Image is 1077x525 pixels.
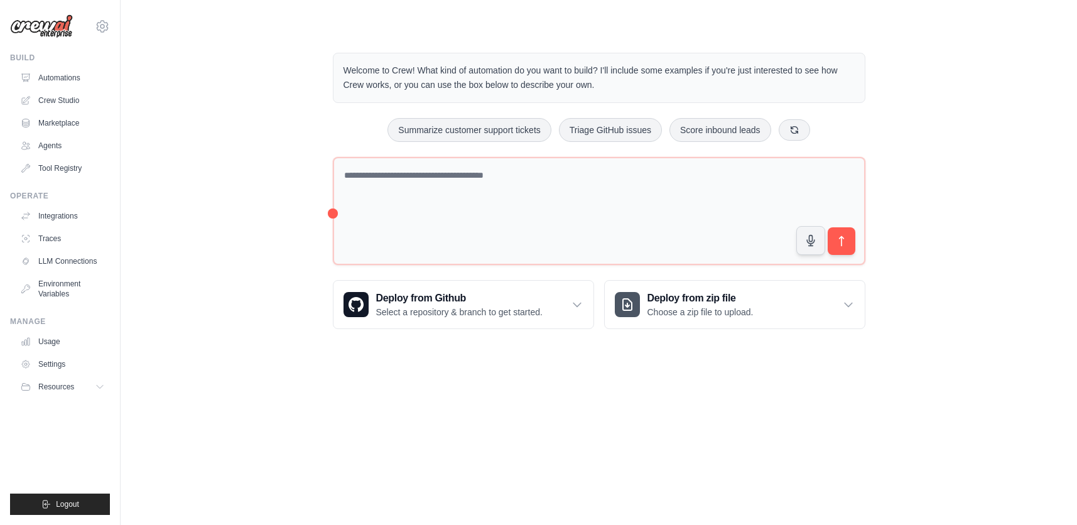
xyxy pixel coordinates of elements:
a: Automations [15,68,110,88]
div: Operate [10,191,110,201]
span: Logout [56,499,79,509]
a: Settings [15,354,110,374]
a: Tool Registry [15,158,110,178]
a: Traces [15,229,110,249]
button: Logout [10,494,110,515]
h3: Deploy from Github [376,291,543,306]
button: Triage GitHub issues [559,118,662,142]
a: Crew Studio [15,90,110,111]
p: Welcome to Crew! What kind of automation do you want to build? I'll include some examples if you'... [344,63,855,92]
a: Usage [15,332,110,352]
a: LLM Connections [15,251,110,271]
div: Manage [10,317,110,327]
button: Summarize customer support tickets [387,118,551,142]
a: Integrations [15,206,110,226]
span: Resources [38,382,74,392]
a: Agents [15,136,110,156]
button: Score inbound leads [669,118,771,142]
p: Select a repository & branch to get started. [376,306,543,318]
div: Build [10,53,110,63]
h3: Deploy from zip file [647,291,754,306]
img: Logo [10,14,73,38]
button: Resources [15,377,110,397]
a: Marketplace [15,113,110,133]
a: Environment Variables [15,274,110,304]
p: Choose a zip file to upload. [647,306,754,318]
